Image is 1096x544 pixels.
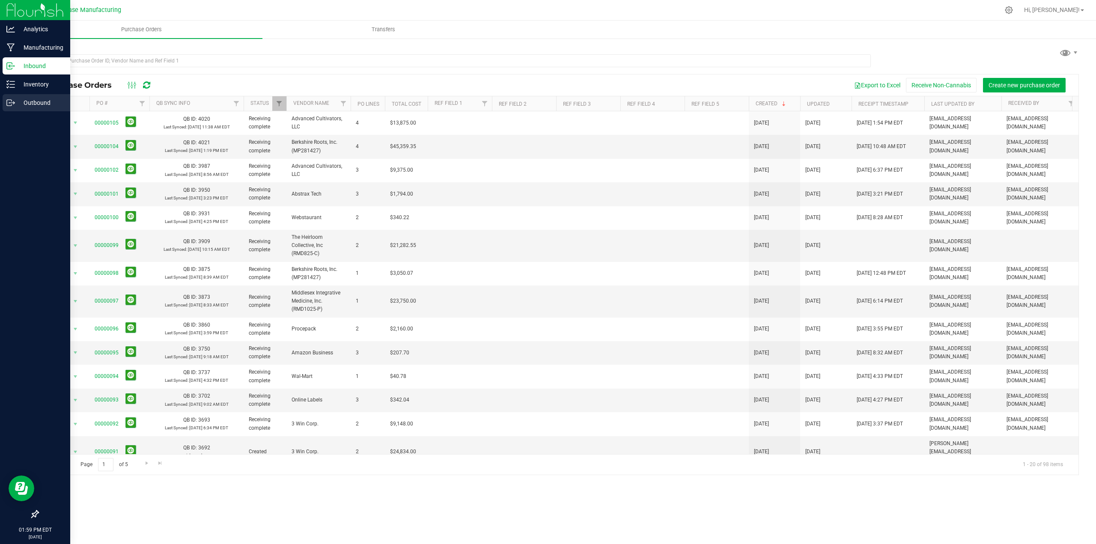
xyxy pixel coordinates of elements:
span: [DATE] [805,143,820,151]
p: 01:59 PM EDT [4,526,66,534]
span: [DATE] [805,448,820,456]
span: Purchase Orders [110,26,173,33]
span: [EMAIL_ADDRESS][DOMAIN_NAME] [929,321,996,337]
span: Last Synced: [165,453,188,458]
span: [DATE] [754,448,769,456]
a: Go to the next page [140,458,153,470]
span: [EMAIL_ADDRESS][DOMAIN_NAME] [1007,293,1073,309]
span: [EMAIL_ADDRESS][DOMAIN_NAME] [1007,416,1073,432]
a: 00000094 [95,373,119,379]
span: Last Synced: [165,378,188,383]
span: 3987 [198,163,210,169]
span: Last Synced: [165,275,188,279]
p: [DATE] [4,534,66,540]
button: Receive Non-Cannabis [906,78,977,92]
span: 3 [356,396,380,404]
span: Last Synced: [164,125,187,129]
span: [DATE] [754,325,769,333]
inline-svg: Outbound [6,98,15,107]
span: [DATE] 10:48 AM EDT [857,143,906,151]
a: Go to the last page [154,458,167,470]
span: QB ID: [183,393,197,399]
span: [DATE] 10:15 AM EDT [188,247,230,252]
span: select [70,240,81,252]
span: $40.78 [390,372,406,381]
span: $340.22 [390,214,409,222]
span: The Heirloom Collective, Inc (RMD825-C) [292,233,345,258]
span: Receiving complete [249,238,281,254]
span: Receiving complete [249,138,281,155]
span: 3 [356,166,380,174]
span: QB ID: [183,238,197,244]
span: QB ID: [183,211,197,217]
span: [DATE] [805,119,820,127]
span: Amazon Business [292,349,345,357]
span: [DATE] 3:21 PM EDT [857,190,903,198]
span: [EMAIL_ADDRESS][DOMAIN_NAME] [929,265,996,282]
span: [DATE] [805,269,820,277]
a: 00000091 [95,449,119,455]
span: 2 [356,241,380,250]
span: [DATE] 8:32 AM EDT [857,349,903,357]
a: Transfers [262,21,504,39]
span: [DATE] [805,166,820,174]
span: [PERSON_NAME][EMAIL_ADDRESS][DOMAIN_NAME] [929,440,996,464]
span: 3950 [198,187,210,193]
span: 4021 [198,140,210,146]
span: select [70,212,81,224]
span: QB ID: [183,266,197,272]
span: Last Synced: [165,172,188,177]
span: [DATE] [754,420,769,428]
span: [DATE] 3:37 PM EDT [857,420,903,428]
span: QB ID: [183,187,197,193]
span: $1,794.00 [390,190,413,198]
span: 3737 [198,369,210,375]
a: 00000105 [95,120,119,126]
span: [DATE] 9:02 AM EDT [189,402,229,407]
span: Last Synced: [165,196,188,200]
span: [EMAIL_ADDRESS][DOMAIN_NAME] [929,416,996,432]
span: Receiving complete [249,368,281,384]
span: Last Synced: [165,303,188,307]
span: $207.70 [390,349,409,357]
a: 00000099 [95,242,119,248]
span: QB ID: [183,369,197,375]
span: select [70,446,81,458]
span: Berkshire Roots, Inc. (MP281427) [292,265,345,282]
span: select [70,188,81,200]
span: Online Labels [292,396,345,404]
span: Page of 5 [73,458,135,471]
span: [EMAIL_ADDRESS][DOMAIN_NAME] [929,186,996,202]
span: QB ID: [183,417,197,423]
span: 4020 [198,116,210,122]
span: select [70,394,81,406]
button: Create new purchase order [983,78,1066,92]
span: Abstrax Tech [292,190,345,198]
span: 3931 [198,211,210,217]
a: Ref Field 2 [499,101,527,107]
span: 2 [356,448,380,456]
a: 00000104 [95,143,119,149]
span: $3,050.07 [390,269,413,277]
span: select [70,268,81,279]
span: Last Synced: [165,402,188,407]
span: [EMAIL_ADDRESS][DOMAIN_NAME] [1007,186,1073,202]
span: $342.04 [390,396,409,404]
p: Analytics [15,24,66,34]
span: [DATE] [805,297,820,305]
inline-svg: Inbound [6,62,15,70]
span: [DATE] [805,420,820,428]
span: Receiving complete [249,186,281,202]
span: [DATE] [754,372,769,381]
span: [EMAIL_ADDRESS][DOMAIN_NAME] [1007,162,1073,178]
span: [EMAIL_ADDRESS][DOMAIN_NAME] [929,210,996,226]
span: Receiving complete [249,345,281,361]
span: [EMAIL_ADDRESS][DOMAIN_NAME] [1007,345,1073,361]
span: Receiving complete [249,321,281,337]
span: Berkshire Roots, Inc. (MP281427) [292,138,345,155]
a: Total Cost [392,101,421,107]
span: select [70,164,81,176]
span: select [70,117,81,129]
span: $21,282.55 [390,241,416,250]
span: [DATE] [754,214,769,222]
